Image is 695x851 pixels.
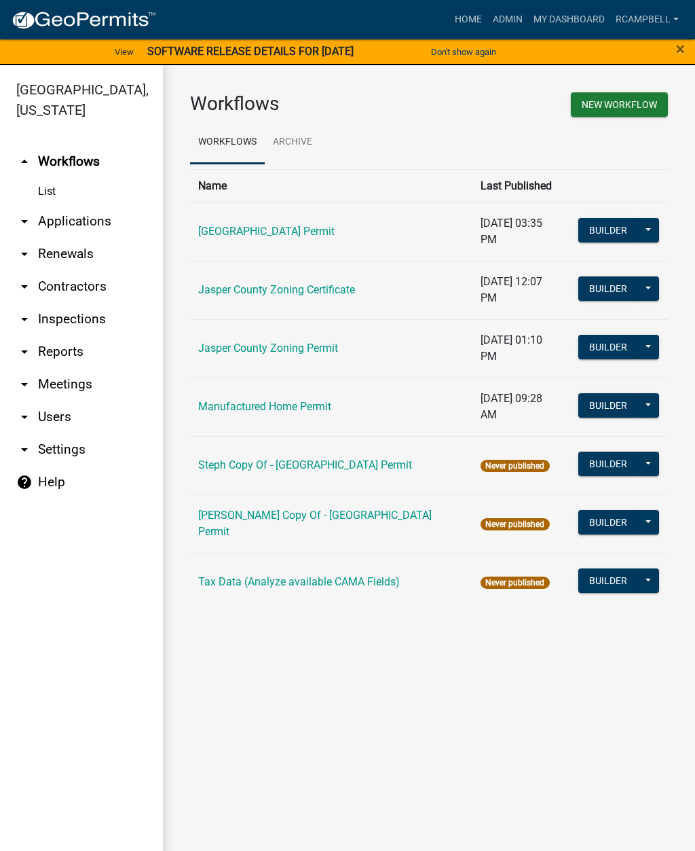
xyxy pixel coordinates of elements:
[198,400,331,413] a: Manufactured Home Permit
[190,169,472,202] th: Name
[676,41,685,57] button: Close
[578,218,638,242] button: Builder
[481,217,542,246] span: [DATE] 03:35 PM
[190,121,265,164] a: Workflows
[426,41,502,63] button: Don't show again
[16,474,33,490] i: help
[676,39,685,58] span: ×
[472,169,569,202] th: Last Published
[481,518,549,530] span: Never published
[481,333,542,363] span: [DATE] 01:10 PM
[481,275,542,304] span: [DATE] 12:07 PM
[481,460,549,472] span: Never published
[16,344,33,360] i: arrow_drop_down
[578,335,638,359] button: Builder
[109,41,139,63] a: View
[610,7,684,33] a: rcampbell
[198,225,335,238] a: [GEOGRAPHIC_DATA] Permit
[265,121,320,164] a: Archive
[190,92,419,115] h3: Workflows
[198,575,400,588] a: Tax Data (Analyze available CAMA Fields)
[16,409,33,425] i: arrow_drop_down
[198,283,355,296] a: Jasper County Zoning Certificate
[481,392,542,421] span: [DATE] 09:28 AM
[578,393,638,418] button: Builder
[147,45,354,58] strong: SOFTWARE RELEASE DETAILS FOR [DATE]
[578,510,638,535] button: Builder
[198,458,412,471] a: Steph Copy Of - [GEOGRAPHIC_DATA] Permit
[16,311,33,327] i: arrow_drop_down
[481,577,549,589] span: Never published
[571,92,668,117] button: New Workflow
[578,276,638,301] button: Builder
[16,246,33,262] i: arrow_drop_down
[16,153,33,170] i: arrow_drop_up
[449,7,487,33] a: Home
[16,441,33,458] i: arrow_drop_down
[528,7,610,33] a: My Dashboard
[198,509,432,538] a: [PERSON_NAME] Copy Of - [GEOGRAPHIC_DATA] Permit
[578,452,638,476] button: Builder
[198,342,338,355] a: Jasper County Zoning Permit
[487,7,528,33] a: Admin
[16,278,33,295] i: arrow_drop_down
[578,568,638,593] button: Builder
[16,213,33,230] i: arrow_drop_down
[16,376,33,393] i: arrow_drop_down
